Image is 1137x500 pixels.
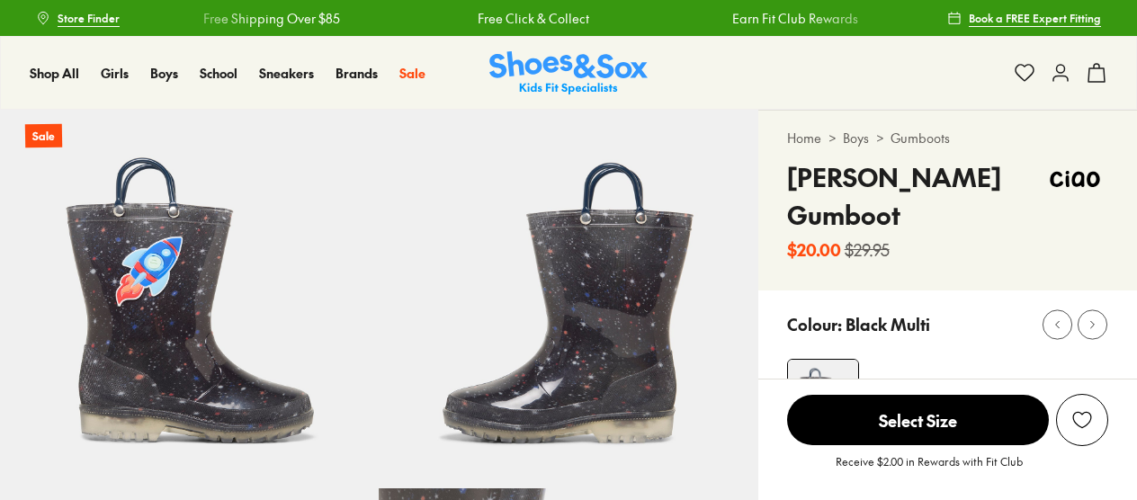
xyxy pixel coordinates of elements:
[787,158,1043,234] h4: [PERSON_NAME] Gumboot
[969,10,1101,26] span: Book a FREE Expert Fitting
[36,2,120,34] a: Store Finder
[101,64,129,82] span: Girls
[58,10,120,26] span: Store Finder
[787,129,1108,147] div: > >
[787,395,1049,445] span: Select Size
[203,9,340,28] a: Free Shipping Over $85
[787,129,821,147] a: Home
[1056,394,1108,446] button: Add to Wishlist
[787,312,842,336] p: Colour:
[732,9,858,28] a: Earn Fit Club Rewards
[489,51,648,95] a: Shoes & Sox
[30,64,79,82] span: Shop All
[489,51,648,95] img: SNS_Logo_Responsive.svg
[150,64,178,83] a: Boys
[843,129,869,147] a: Boys
[30,64,79,83] a: Shop All
[788,360,858,430] img: 4-530796_1
[200,64,237,83] a: School
[150,64,178,82] span: Boys
[787,394,1049,446] button: Select Size
[259,64,314,82] span: Sneakers
[200,64,237,82] span: School
[1042,158,1108,200] img: Vendor logo
[399,64,425,82] span: Sale
[336,64,378,83] a: Brands
[891,129,950,147] a: Gumboots
[399,64,425,83] a: Sale
[478,9,589,28] a: Free Click & Collect
[336,64,378,82] span: Brands
[379,110,757,488] img: 5-530797_1
[947,2,1101,34] a: Book a FREE Expert Fitting
[259,64,314,83] a: Sneakers
[787,237,841,262] b: $20.00
[846,312,930,336] p: Black Multi
[101,64,129,83] a: Girls
[845,237,890,262] s: $29.95
[25,124,62,148] p: Sale
[836,453,1023,486] p: Receive $2.00 in Rewards with Fit Club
